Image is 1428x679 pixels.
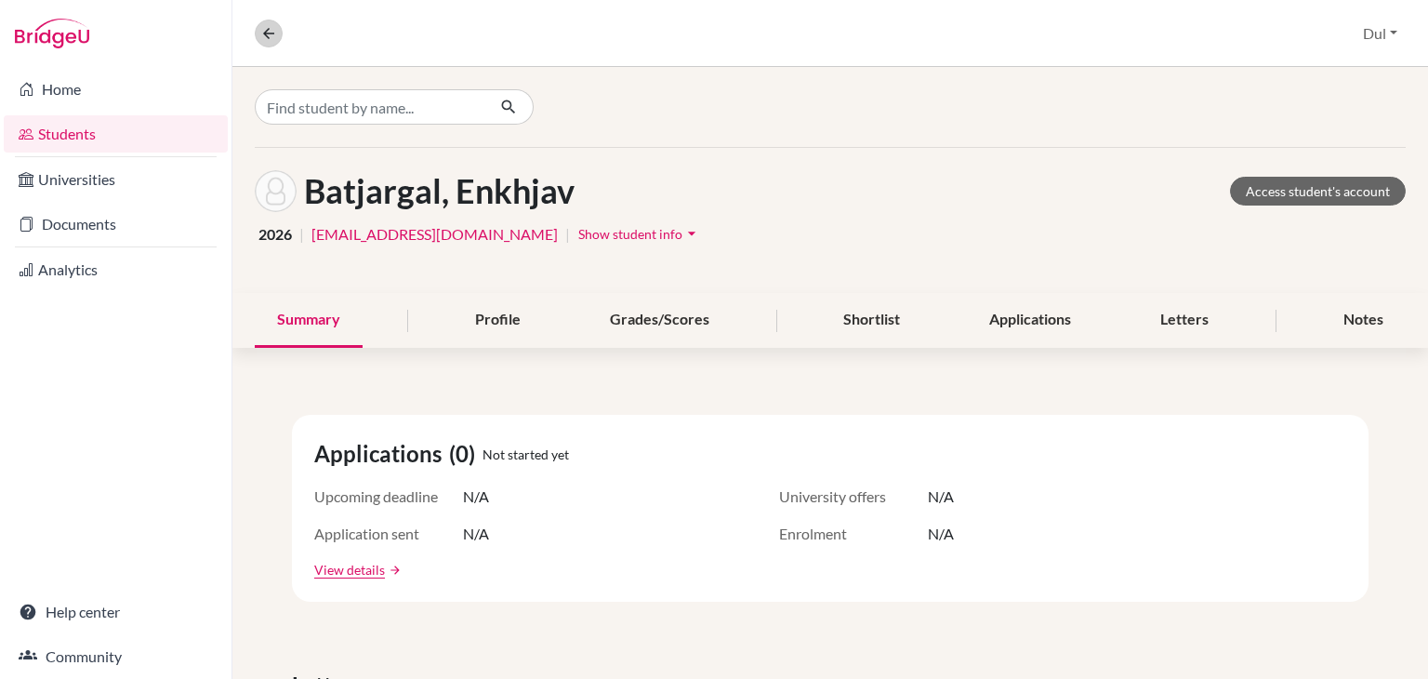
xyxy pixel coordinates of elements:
[453,293,543,348] div: Profile
[1355,16,1406,51] button: Dul
[779,523,928,545] span: Enrolment
[967,293,1093,348] div: Applications
[779,486,928,508] span: University offers
[578,226,682,242] span: Show student info
[311,223,558,246] a: [EMAIL_ADDRESS][DOMAIN_NAME]
[15,19,89,48] img: Bridge-U
[1230,177,1406,206] a: Access student's account
[255,89,485,125] input: Find student by name...
[4,593,228,631] a: Help center
[304,171,575,211] h1: Batjargal, Enkhjav
[255,170,297,212] img: Enkhjav Batjargal's avatar
[314,523,463,545] span: Application sent
[1138,293,1231,348] div: Letters
[928,486,954,508] span: N/A
[1321,293,1406,348] div: Notes
[4,115,228,153] a: Students
[483,445,569,464] span: Not started yet
[821,293,922,348] div: Shortlist
[385,564,402,577] a: arrow_forward
[928,523,954,545] span: N/A
[4,206,228,243] a: Documents
[314,560,385,579] a: View details
[299,223,304,246] span: |
[449,437,483,471] span: (0)
[588,293,732,348] div: Grades/Scores
[463,523,489,545] span: N/A
[255,293,363,348] div: Summary
[4,638,228,675] a: Community
[463,486,489,508] span: N/A
[682,224,701,243] i: arrow_drop_down
[4,251,228,288] a: Analytics
[4,71,228,108] a: Home
[258,223,292,246] span: 2026
[4,161,228,198] a: Universities
[314,486,463,508] span: Upcoming deadline
[565,223,570,246] span: |
[577,220,702,248] button: Show student infoarrow_drop_down
[314,437,449,471] span: Applications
